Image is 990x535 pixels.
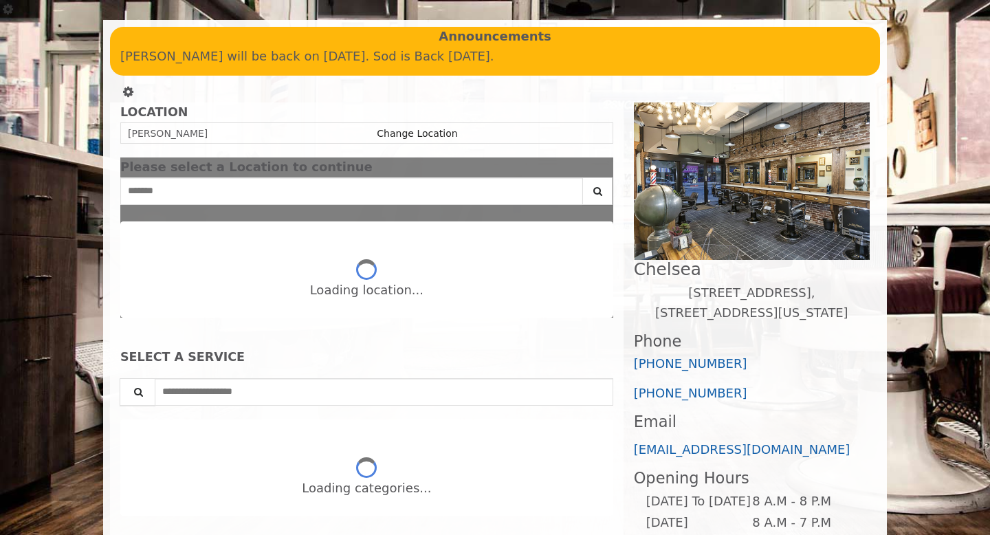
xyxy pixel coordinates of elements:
td: [DATE] [646,512,751,534]
h3: Phone [634,333,870,350]
h3: Email [634,413,870,430]
td: 8 A.M - 7 P.M [751,512,858,534]
div: Loading location... [310,281,423,301]
h2: Chelsea [634,260,870,279]
a: [PHONE_NUMBER] [634,386,747,400]
span: Please select a Location to continue [120,160,373,174]
a: Change Location [377,128,457,139]
div: Center Select [120,177,613,212]
td: [DATE] To [DATE] [646,491,751,512]
b: Announcements [439,27,551,47]
div: Loading categories... [302,479,431,499]
span: [PERSON_NAME] [128,128,208,139]
input: Search Center [120,177,583,205]
button: Service Search [120,378,155,406]
h3: Opening Hours [634,470,870,487]
a: [PHONE_NUMBER] [634,356,747,371]
button: close dialog [593,163,613,172]
div: SELECT A SERVICE [120,351,613,364]
a: [EMAIL_ADDRESS][DOMAIN_NAME] [634,442,850,457]
p: [STREET_ADDRESS],[STREET_ADDRESS][US_STATE] [634,283,870,323]
i: Search button [590,186,606,196]
b: LOCATION [120,105,188,119]
td: 8 A.M - 8 P.M [751,491,858,512]
p: [PERSON_NAME] will be back on [DATE]. Sod is Back [DATE]. [120,47,870,67]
